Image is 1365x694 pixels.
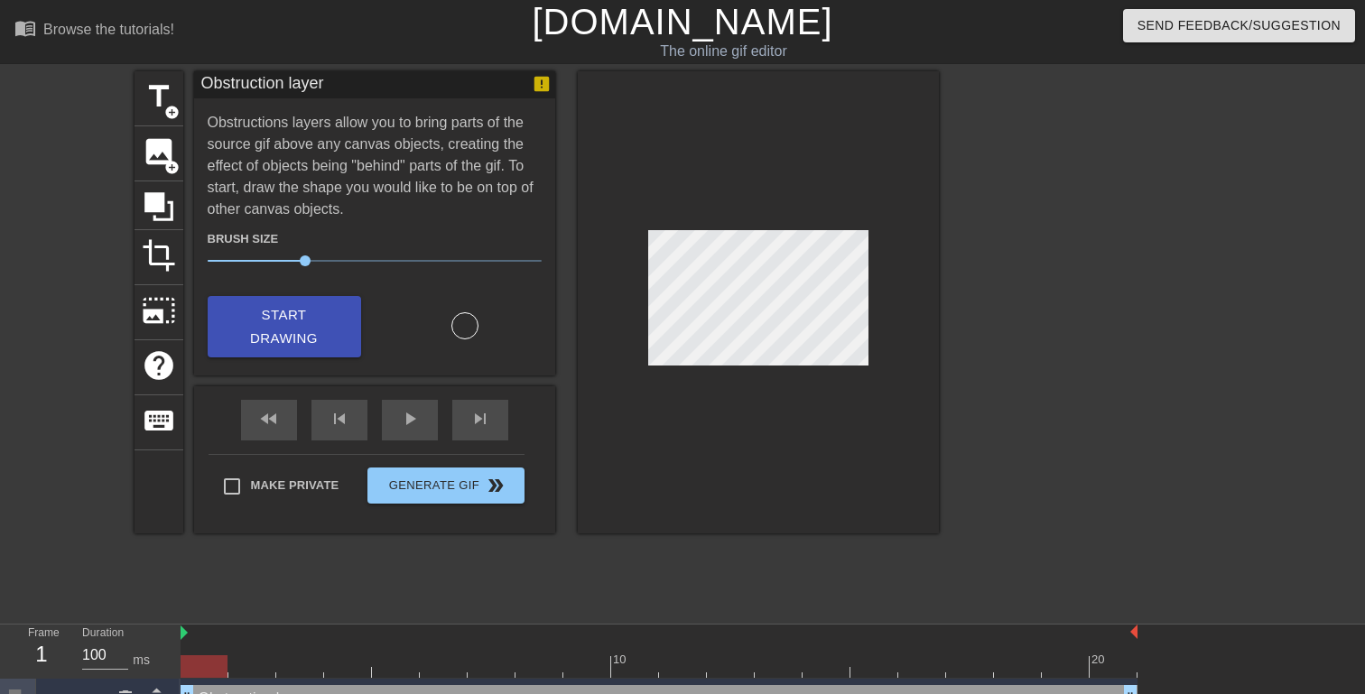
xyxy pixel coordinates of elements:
[399,408,421,430] span: play_arrow
[1091,651,1108,669] div: 20
[251,477,339,495] span: Make Private
[142,348,176,383] span: help
[142,403,176,438] span: keyboard
[201,71,324,98] div: Obstruction layer
[258,408,280,430] span: fast_rewind
[164,105,180,120] span: add_circle
[142,79,176,114] span: title
[142,238,176,273] span: crop
[375,475,516,496] span: Generate Gif
[14,17,36,39] span: menu_book
[532,2,832,42] a: [DOMAIN_NAME]
[142,134,176,169] span: image
[164,160,180,175] span: add_circle
[1130,625,1137,639] img: bound-end.png
[1123,9,1355,42] button: Send Feedback/Suggestion
[329,408,350,430] span: skip_previous
[208,296,361,358] button: Start Drawing
[28,638,55,671] div: 1
[464,41,983,62] div: The online gif editor
[43,22,174,37] div: Browse the tutorials!
[142,293,176,328] span: photo_size_select_large
[208,112,542,357] div: Obstructions layers allow you to bring parts of the source gif above any canvas objects, creating...
[1137,14,1341,37] span: Send Feedback/Suggestion
[14,625,69,677] div: Frame
[469,408,491,430] span: skip_next
[613,651,629,669] div: 10
[14,17,174,45] a: Browse the tutorials!
[485,475,506,496] span: double_arrow
[208,230,279,248] label: Brush Size
[82,628,124,639] label: Duration
[229,303,339,351] span: Start Drawing
[367,467,524,504] button: Generate Gif
[133,651,150,670] div: ms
